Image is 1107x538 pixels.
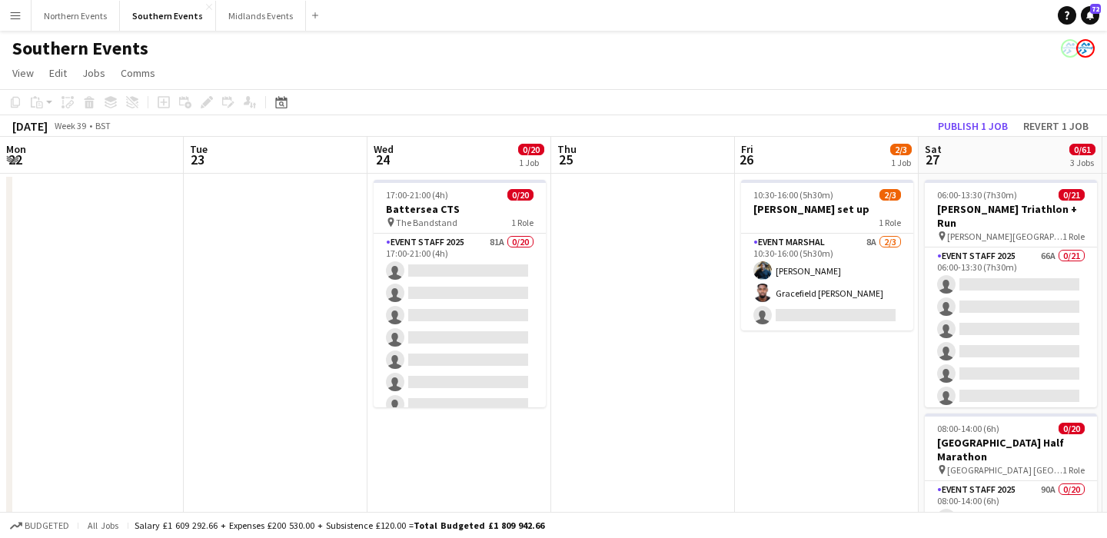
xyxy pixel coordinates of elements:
[741,202,913,216] h3: [PERSON_NAME] set up
[95,120,111,131] div: BST
[51,120,89,131] span: Week 39
[879,217,901,228] span: 1 Role
[879,189,901,201] span: 2/3
[374,180,546,407] app-job-card: 17:00-21:00 (4h)0/20Battersea CTS The Bandstand1 RoleEvent Staff 202581A0/2017:00-21:00 (4h)
[4,151,26,168] span: 22
[6,142,26,156] span: Mon
[43,63,73,83] a: Edit
[557,142,577,156] span: Thu
[8,517,71,534] button: Budgeted
[891,157,911,168] div: 1 Job
[511,217,534,228] span: 1 Role
[741,180,913,330] app-job-card: 10:30-16:00 (5h30m)2/3[PERSON_NAME] set up1 RoleEvent Marshal8A2/310:30-16:00 (5h30m)[PERSON_NAME...
[25,520,69,531] span: Budgeted
[82,66,105,80] span: Jobs
[1059,189,1085,201] span: 0/21
[1076,39,1095,58] app-user-avatar: RunThrough Events
[32,1,120,31] button: Northern Events
[925,436,1097,463] h3: [GEOGRAPHIC_DATA] Half Marathon
[188,151,208,168] span: 23
[1090,4,1101,14] span: 72
[371,151,394,168] span: 24
[925,202,1097,230] h3: [PERSON_NAME] Triathlon + Run
[507,189,534,201] span: 0/20
[190,142,208,156] span: Tue
[374,202,546,216] h3: Battersea CTS
[396,217,457,228] span: The Bandstand
[937,189,1017,201] span: 06:00-13:30 (7h30m)
[6,63,40,83] a: View
[135,520,544,531] div: Salary £1 609 292.66 + Expenses £200 530.00 + Subsistence £120.00 =
[922,151,942,168] span: 27
[1081,6,1099,25] a: 72
[741,234,913,330] app-card-role: Event Marshal8A2/310:30-16:00 (5h30m)[PERSON_NAME]Gracefield [PERSON_NAME]
[518,144,544,155] span: 0/20
[947,231,1062,242] span: [PERSON_NAME][GEOGRAPHIC_DATA], [GEOGRAPHIC_DATA], [GEOGRAPHIC_DATA]
[753,189,833,201] span: 10:30-16:00 (5h30m)
[925,142,942,156] span: Sat
[1017,116,1095,136] button: Revert 1 job
[12,66,34,80] span: View
[76,63,111,83] a: Jobs
[1062,231,1085,242] span: 1 Role
[741,142,753,156] span: Fri
[739,151,753,168] span: 26
[519,157,544,168] div: 1 Job
[1069,144,1095,155] span: 0/61
[115,63,161,83] a: Comms
[1062,464,1085,476] span: 1 Role
[386,189,448,201] span: 17:00-21:00 (4h)
[49,66,67,80] span: Edit
[937,423,999,434] span: 08:00-14:00 (6h)
[121,66,155,80] span: Comms
[1070,157,1095,168] div: 3 Jobs
[374,142,394,156] span: Wed
[85,520,121,531] span: All jobs
[555,151,577,168] span: 25
[947,464,1062,476] span: [GEOGRAPHIC_DATA] [GEOGRAPHIC_DATA]
[12,37,148,60] h1: Southern Events
[890,144,912,155] span: 2/3
[1059,423,1085,434] span: 0/20
[120,1,216,31] button: Southern Events
[1061,39,1079,58] app-user-avatar: RunThrough Events
[216,1,306,31] button: Midlands Events
[12,118,48,134] div: [DATE]
[925,180,1097,407] app-job-card: 06:00-13:30 (7h30m)0/21[PERSON_NAME] Triathlon + Run [PERSON_NAME][GEOGRAPHIC_DATA], [GEOGRAPHIC_...
[414,520,544,531] span: Total Budgeted £1 809 942.66
[932,116,1014,136] button: Publish 1 job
